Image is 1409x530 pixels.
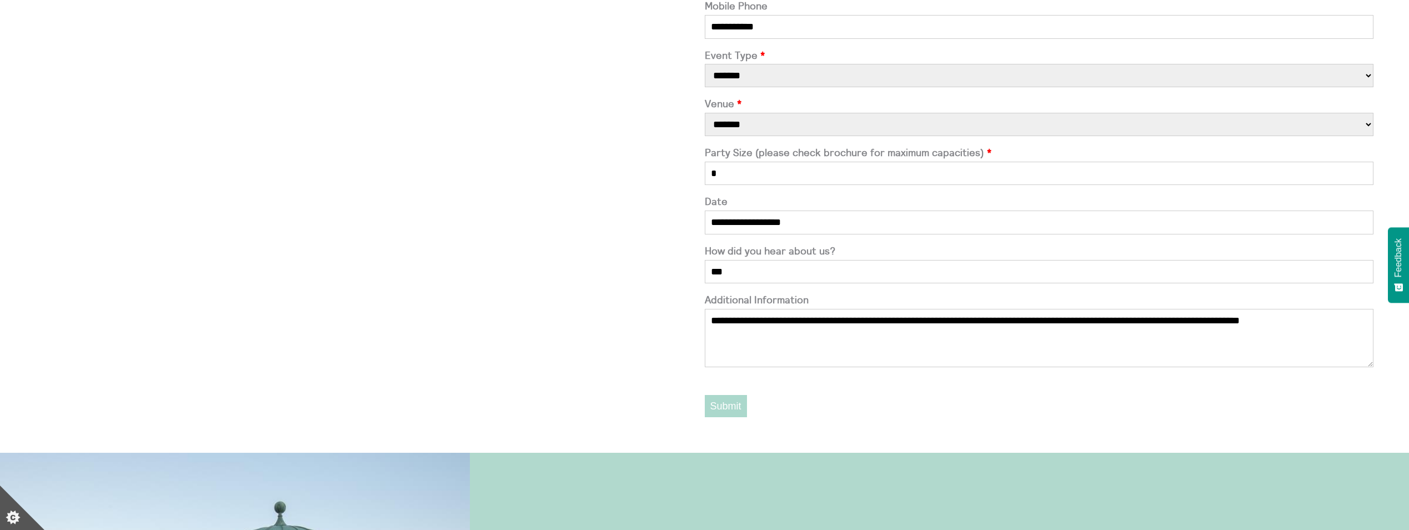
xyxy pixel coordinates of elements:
[705,196,1374,208] label: Date
[1388,227,1409,303] button: Feedback - Show survey
[705,1,1374,12] label: Mobile Phone
[705,294,1374,306] label: Additional Information
[705,50,1374,62] label: Event Type
[705,246,1374,257] label: How did you hear about us?
[705,395,747,418] button: Submit
[705,98,1374,110] label: Venue
[1393,238,1403,277] span: Feedback
[705,147,1374,159] label: Party Size (please check brochure for maximum capacities)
